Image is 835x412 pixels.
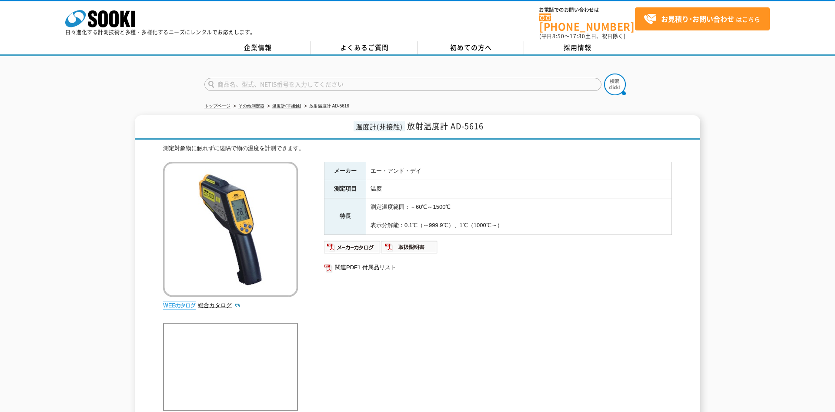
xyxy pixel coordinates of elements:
a: 採用情報 [524,41,631,54]
span: 初めての方へ [450,43,492,52]
td: 温度 [366,180,672,198]
input: 商品名、型式、NETIS番号を入力してください [204,78,601,91]
a: お見積り･お問い合わせはこちら [635,7,770,30]
a: その他測定器 [238,104,264,108]
a: [PHONE_NUMBER] [539,13,635,31]
a: 総合カタログ [198,302,240,308]
span: 17:30 [570,32,585,40]
span: 放射温度計 AD-5616 [407,120,484,132]
span: はこちら [644,13,760,26]
img: btn_search.png [604,74,626,95]
div: 測定対象物に触れずに遠隔で物の温度を計測できます。 [163,144,672,153]
img: 取扱説明書 [381,240,438,254]
span: 8:50 [552,32,564,40]
img: webカタログ [163,301,196,310]
th: 測定項目 [324,180,366,198]
td: 測定温度範囲：－60℃～1500℃ 表示分解能：0.1℃（～999.9℃）、1℃（1000℃～） [366,198,672,234]
span: (平日 ～ 土日、祝日除く) [539,32,625,40]
p: 日々進化する計測技術と多種・多様化するニーズにレンタルでお応えします。 [65,30,256,35]
a: 企業情報 [204,41,311,54]
a: メーカーカタログ [324,246,381,252]
th: 特長 [324,198,366,234]
a: よくあるご質問 [311,41,417,54]
td: エー・アンド・デイ [366,162,672,180]
span: お電話でのお問い合わせは [539,7,635,13]
a: 取扱説明書 [381,246,438,252]
img: メーカーカタログ [324,240,381,254]
li: 放射温度計 AD-5616 [303,102,349,111]
a: 関連PDF1 付属品リスト [324,262,672,273]
th: メーカー [324,162,366,180]
strong: お見積り･お問い合わせ [661,13,734,24]
a: 初めての方へ [417,41,524,54]
a: 温度計(非接触) [272,104,301,108]
span: 温度計(非接触) [354,121,405,131]
img: 放射温度計 AD-5616 [163,162,298,297]
a: トップページ [204,104,230,108]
